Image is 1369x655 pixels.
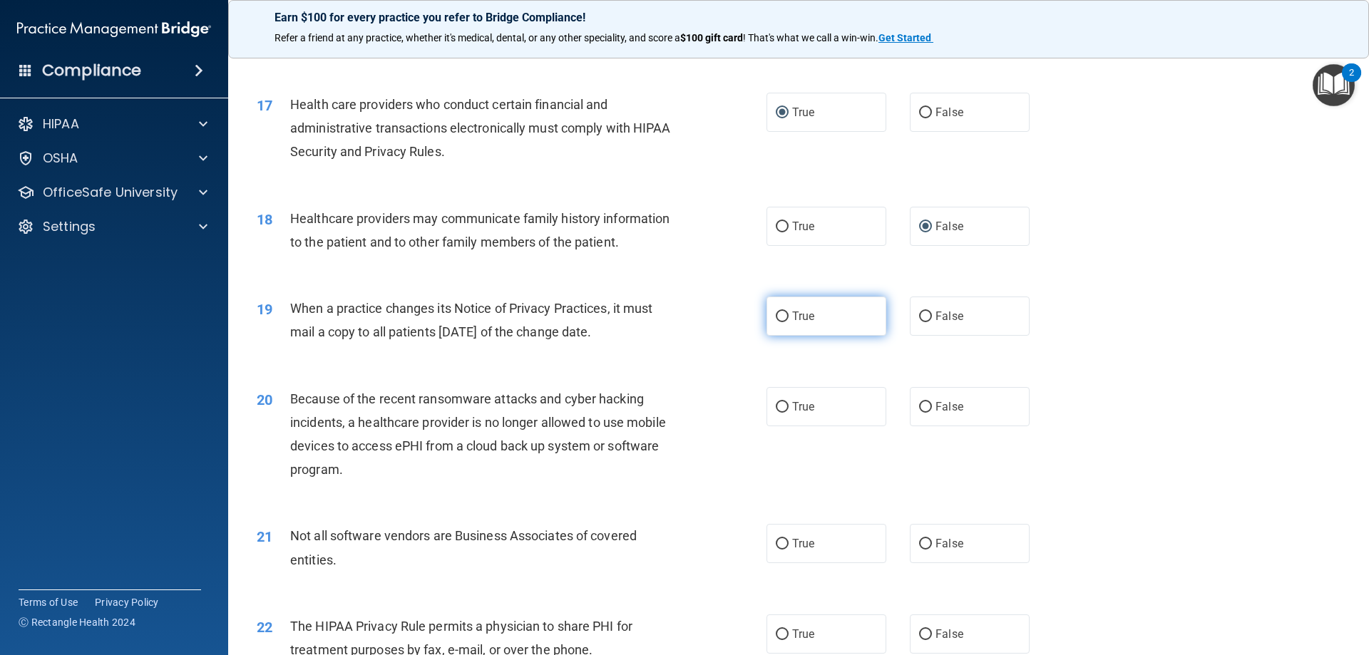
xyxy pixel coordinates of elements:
span: False [935,309,963,323]
a: Settings [17,218,207,235]
input: False [919,539,932,550]
input: True [776,108,789,118]
span: False [935,627,963,641]
span: Ⓒ Rectangle Health 2024 [19,615,135,629]
a: OfficeSafe University [17,184,207,201]
span: 21 [257,528,272,545]
input: False [919,311,932,322]
span: Refer a friend at any practice, whether it's medical, dental, or any other speciality, and score a [275,32,680,43]
span: True [792,105,814,119]
div: 2 [1349,73,1354,91]
span: True [792,309,814,323]
p: Earn $100 for every practice you refer to Bridge Compliance! [275,11,1323,24]
span: 20 [257,391,272,408]
span: When a practice changes its Notice of Privacy Practices, it must mail a copy to all patients [DAT... [290,301,652,339]
a: OSHA [17,150,207,167]
input: False [919,402,932,413]
span: 19 [257,301,272,318]
strong: $100 gift card [680,32,743,43]
span: True [792,220,814,233]
input: False [919,108,932,118]
span: 22 [257,619,272,636]
input: True [776,311,789,322]
span: True [792,400,814,413]
input: False [919,629,932,640]
span: False [935,105,963,119]
span: 18 [257,211,272,228]
span: 17 [257,97,272,114]
span: Not all software vendors are Business Associates of covered entities. [290,528,637,567]
input: True [776,539,789,550]
p: OSHA [43,150,78,167]
a: Terms of Use [19,595,78,609]
span: False [935,400,963,413]
h4: Compliance [42,61,141,81]
span: Because of the recent ransomware attacks and cyber hacking incidents, a healthcare provider is no... [290,391,666,478]
p: OfficeSafe University [43,184,178,201]
input: False [919,222,932,232]
span: False [935,220,963,233]
span: Healthcare providers may communicate family history information to the patient and to other famil... [290,211,670,249]
input: True [776,222,789,232]
strong: Get Started [878,32,931,43]
span: ! That's what we call a win-win. [743,32,878,43]
button: Open Resource Center, 2 new notifications [1313,64,1355,106]
img: PMB logo [17,15,211,43]
p: HIPAA [43,115,79,133]
span: False [935,537,963,550]
a: HIPAA [17,115,207,133]
a: Privacy Policy [95,595,159,609]
span: True [792,627,814,641]
span: True [792,537,814,550]
input: True [776,629,789,640]
span: Health care providers who conduct certain financial and administrative transactions electronicall... [290,97,671,159]
input: True [776,402,789,413]
a: Get Started [878,32,933,43]
p: Settings [43,218,96,235]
